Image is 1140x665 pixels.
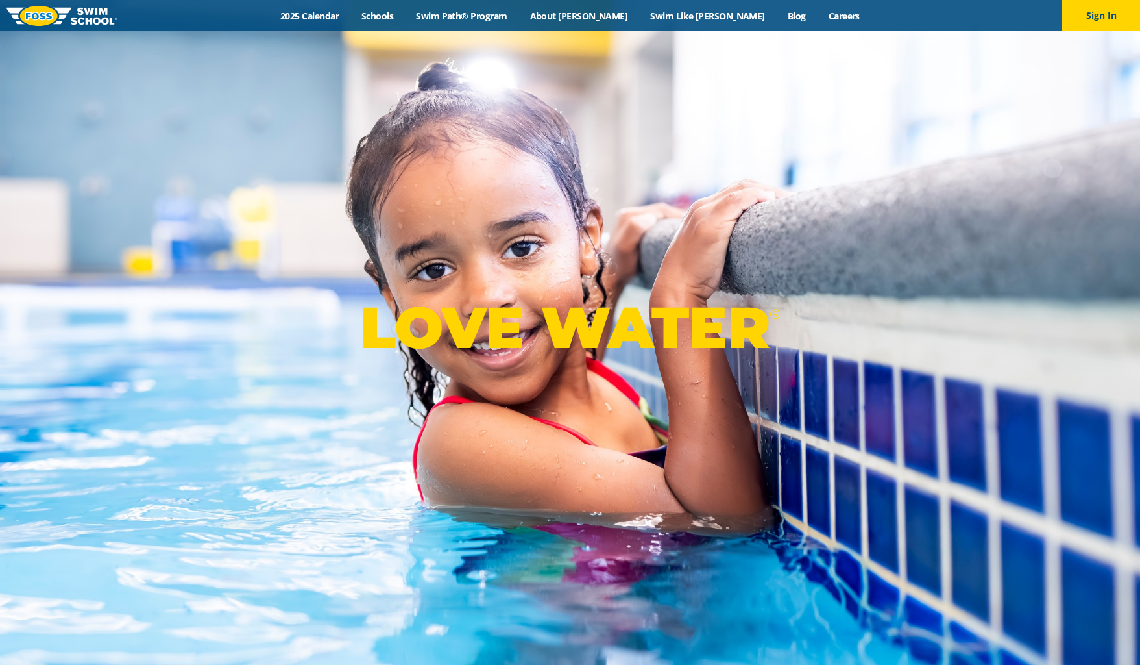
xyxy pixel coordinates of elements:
[405,10,518,22] a: Swim Path® Program
[360,293,780,362] p: LOVE WATER
[770,306,780,322] sup: ®
[817,10,871,22] a: Careers
[776,10,817,22] a: Blog
[6,6,117,26] img: FOSS Swim School Logo
[350,10,405,22] a: Schools
[639,10,777,22] a: Swim Like [PERSON_NAME]
[518,10,639,22] a: About [PERSON_NAME]
[269,10,350,22] a: 2025 Calendar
